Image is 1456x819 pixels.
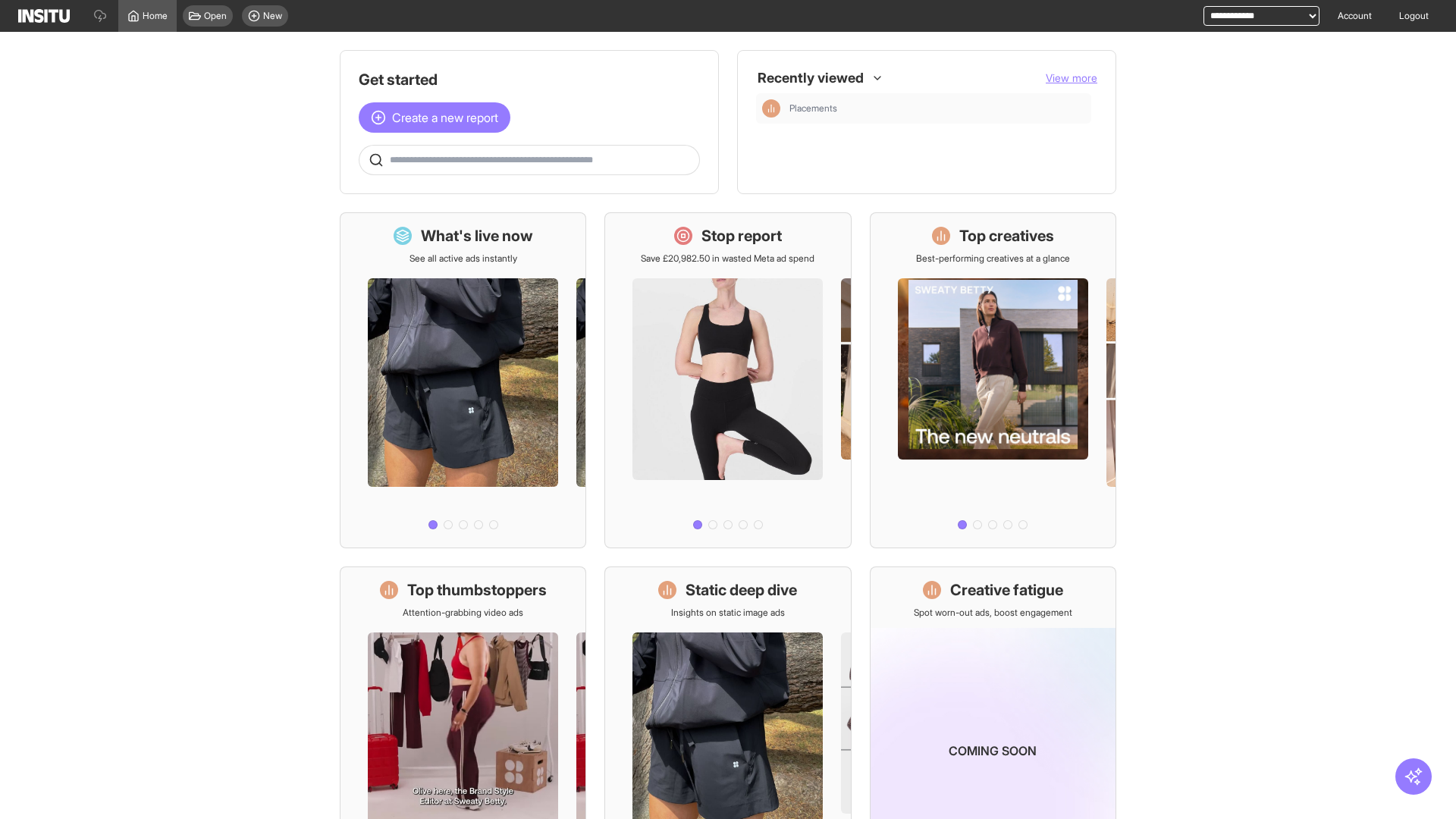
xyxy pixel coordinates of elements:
button: View more [1046,71,1097,86]
p: See all active ads instantly [409,253,517,265]
p: Attention-grabbing video ads [403,607,523,619]
p: Best-performing creatives at a glance [916,253,1070,265]
a: Stop reportSave £20,982.50 in wasted Meta ad spend [604,212,851,548]
p: Insights on static image ads [671,607,785,619]
span: Create a new report [392,108,498,127]
span: Placements [789,102,837,115]
h1: Stop report [701,225,782,246]
img: Logo [18,9,70,23]
h1: Get started [359,69,700,90]
span: View more [1046,71,1097,84]
span: Home [143,10,168,22]
span: Open [204,10,227,22]
span: New [263,10,282,22]
div: Insights [762,99,780,118]
button: Create a new report [359,102,510,133]
a: Top creativesBest-performing creatives at a glance [870,212,1116,548]
p: Save £20,982.50 in wasted Meta ad spend [641,253,814,265]
h1: Static deep dive [686,579,797,601]
span: Placements [789,102,1085,115]
h1: Top creatives [959,225,1054,246]
a: What's live nowSee all active ads instantly [340,212,586,548]
h1: What's live now [421,225,533,246]
h1: Top thumbstoppers [407,579,547,601]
